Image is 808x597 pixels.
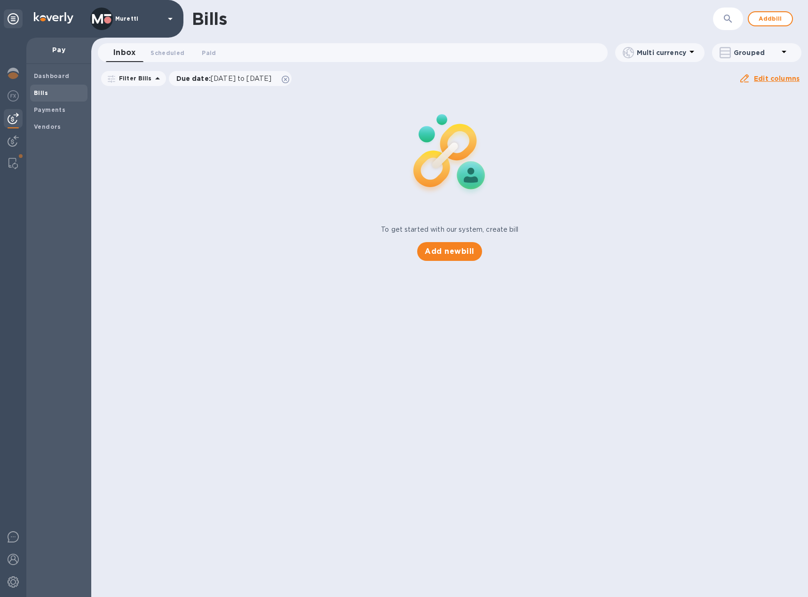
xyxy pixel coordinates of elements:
[176,74,277,83] p: Due date :
[381,225,518,235] p: To get started with our system, create bill
[4,9,23,28] div: Unpin categories
[115,16,162,22] p: Muretti
[34,45,84,55] p: Pay
[34,72,70,79] b: Dashboard
[34,123,61,130] b: Vendors
[637,48,686,57] p: Multi currency
[113,46,135,59] span: Inbox
[115,74,152,82] p: Filter Bills
[417,242,482,261] button: Add newbill
[8,90,19,102] img: Foreign exchange
[192,9,227,29] h1: Bills
[34,106,65,113] b: Payments
[202,48,216,58] span: Paid
[211,75,271,82] span: [DATE] to [DATE]
[151,48,184,58] span: Scheduled
[169,71,292,86] div: Due date:[DATE] to [DATE]
[754,75,800,82] u: Edit columns
[748,11,793,26] button: Addbill
[34,89,48,96] b: Bills
[425,246,474,257] span: Add new bill
[34,12,73,24] img: Logo
[734,48,778,57] p: Grouped
[756,13,784,24] span: Add bill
